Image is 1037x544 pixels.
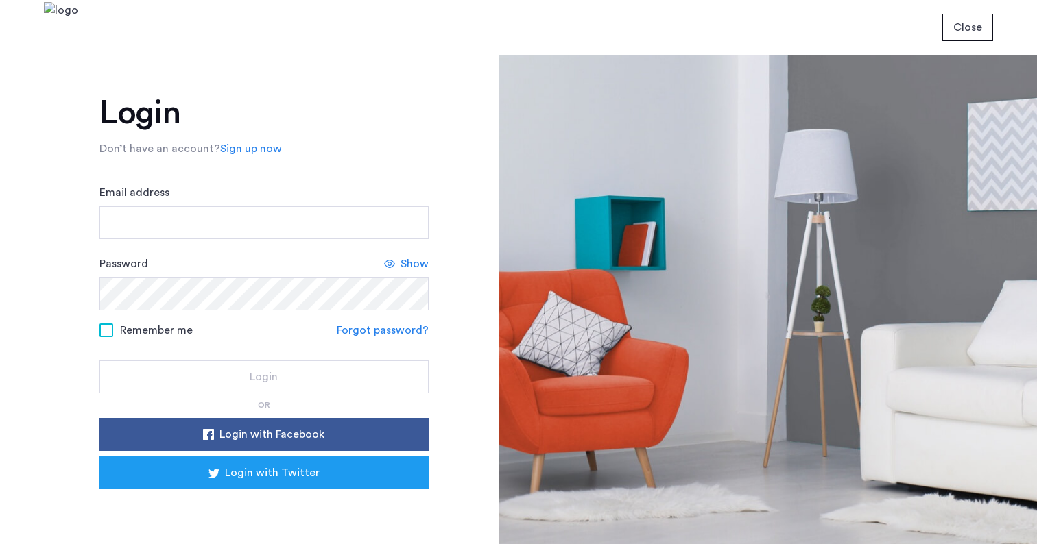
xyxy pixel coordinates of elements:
[120,322,193,338] span: Remember me
[99,97,429,129] h1: Login
[99,256,148,272] label: Password
[337,322,429,338] a: Forgot password?
[99,143,220,154] span: Don’t have an account?
[44,2,78,53] img: logo
[219,426,324,443] span: Login with Facebook
[99,184,169,201] label: Email address
[225,465,320,481] span: Login with Twitter
[220,140,282,157] a: Sign up now
[258,401,270,409] span: or
[942,14,993,41] button: button
[401,256,429,272] span: Show
[99,456,429,489] button: button
[99,360,429,393] button: button
[953,19,982,36] span: Close
[99,418,429,451] button: button
[250,369,278,385] span: Login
